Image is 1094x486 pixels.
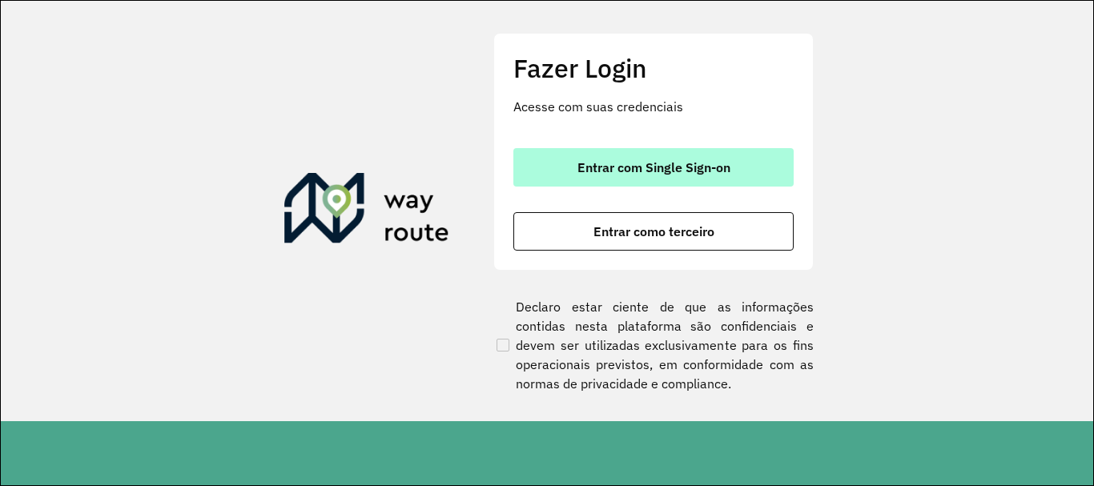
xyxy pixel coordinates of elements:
[513,53,794,83] h2: Fazer Login
[513,97,794,116] p: Acesse com suas credenciais
[577,161,730,174] span: Entrar com Single Sign-on
[513,212,794,251] button: button
[593,225,714,238] span: Entrar como terceiro
[513,148,794,187] button: button
[284,173,449,250] img: Roteirizador AmbevTech
[493,297,814,393] label: Declaro estar ciente de que as informações contidas nesta plataforma são confidenciais e devem se...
